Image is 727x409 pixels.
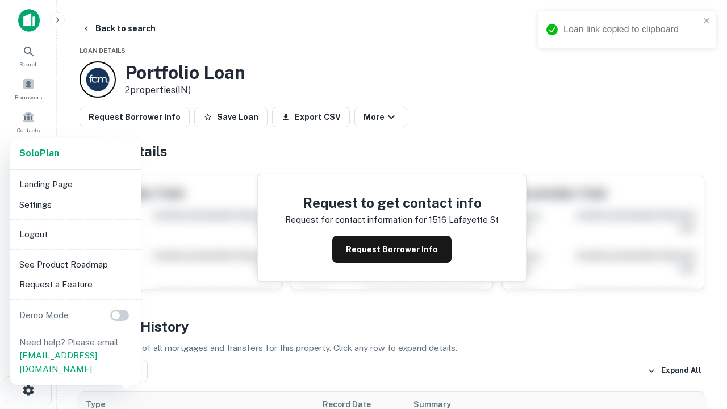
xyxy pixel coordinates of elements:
[670,282,727,336] iframe: Chat Widget
[15,195,136,215] li: Settings
[703,16,711,27] button: close
[15,254,136,275] li: See Product Roadmap
[15,174,136,195] li: Landing Page
[19,350,97,374] a: [EMAIL_ADDRESS][DOMAIN_NAME]
[19,147,59,160] a: SoloPlan
[15,308,73,322] p: Demo Mode
[15,274,136,295] li: Request a Feature
[19,148,59,158] strong: Solo Plan
[563,23,700,36] div: Loan link copied to clipboard
[19,336,132,376] p: Need help? Please email
[15,224,136,245] li: Logout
